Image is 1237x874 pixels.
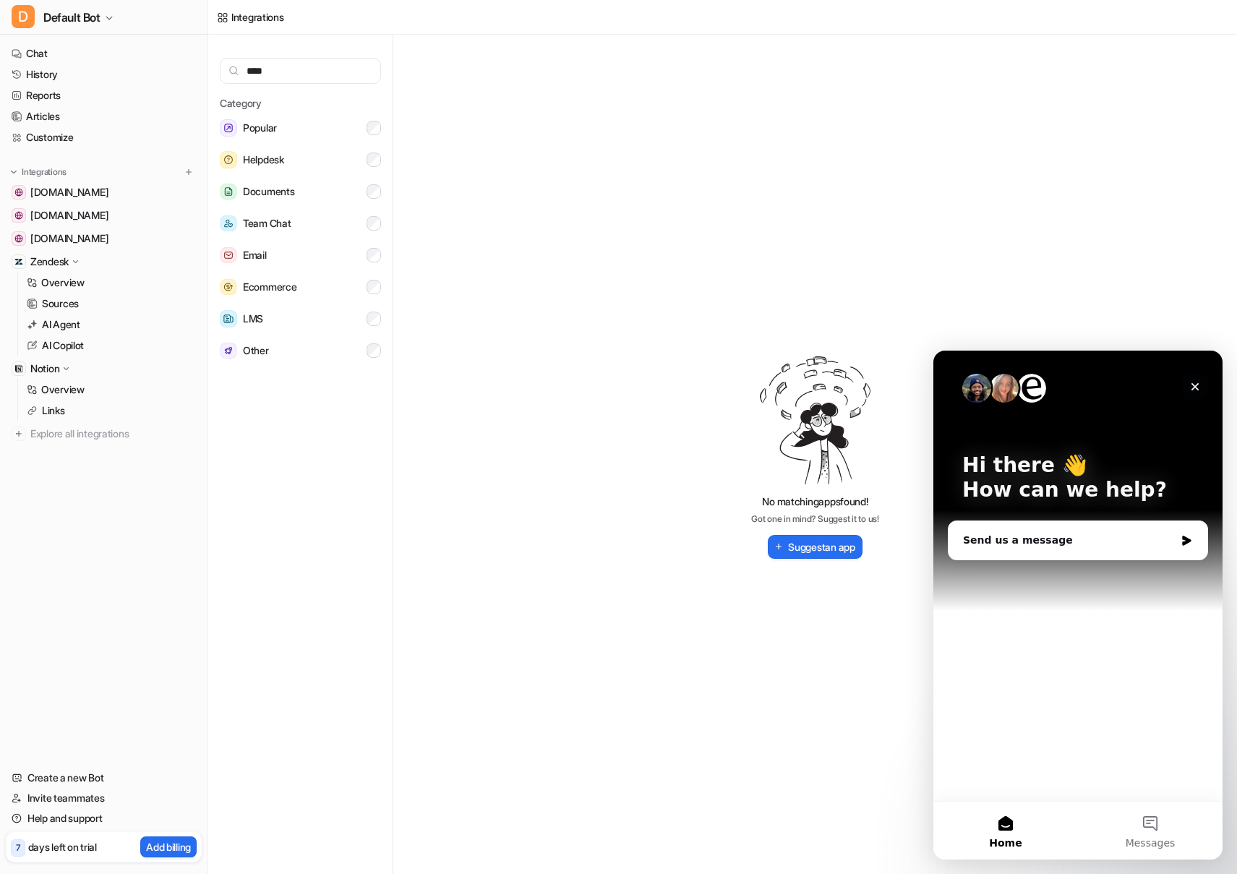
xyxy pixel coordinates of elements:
[762,494,868,509] p: No matching apps found!
[243,247,267,264] span: Email
[6,165,71,179] button: Integrations
[243,215,291,232] span: Team Chat
[243,310,263,327] span: LMS
[21,335,202,356] a: AI Copilot
[21,380,202,400] a: Overview
[41,275,85,290] p: Overview
[42,317,80,332] p: AI Agent
[220,95,381,111] h5: Category
[184,167,194,177] img: menu_add.svg
[41,382,85,397] p: Overview
[220,304,381,333] button: LMSLMS
[220,151,237,168] img: Helpdesk
[9,167,19,177] img: expand menu
[220,119,237,137] img: Popular
[14,211,23,220] img: support.novritsch.com
[30,254,69,269] p: Zendesk
[30,361,59,376] p: Notion
[6,85,202,106] a: Reports
[6,788,202,808] a: Invite teammates
[6,43,202,64] a: Chat
[30,422,196,445] span: Explore all integrations
[6,182,202,202] a: eu.novritsch.com[DOMAIN_NAME]
[220,310,237,327] img: LMS
[42,403,65,418] p: Links
[6,424,202,444] a: Explore all integrations
[21,314,202,335] a: AI Agent
[6,808,202,828] a: Help and support
[231,9,284,25] div: Integrations
[220,113,381,142] button: PopularPopular
[6,768,202,788] a: Create a new Bot
[21,273,202,293] a: Overview
[933,351,1223,860] iframe: Intercom live chat
[243,183,294,200] span: Documents
[243,278,296,296] span: Ecommerce
[42,296,79,311] p: Sources
[12,427,26,441] img: explore all integrations
[6,106,202,127] a: Articles
[768,535,862,559] button: Suggestan app
[14,364,23,373] img: Notion
[30,185,108,200] span: [DOMAIN_NAME]
[6,228,202,249] a: us.novritsch.com[DOMAIN_NAME]
[220,209,381,238] button: Team ChatTeam Chat
[146,839,191,854] p: Add billing
[220,343,237,359] img: Other
[22,166,67,178] p: Integrations
[140,836,197,857] button: Add billing
[28,839,97,854] p: days left on trial
[30,208,108,223] span: [DOMAIN_NAME]
[751,512,879,526] p: Got one in mind? Suggest it to us!
[220,241,381,270] button: EmailEmail
[220,279,237,296] img: Ecommerce
[220,145,381,174] button: HelpdeskHelpdesk
[21,400,202,421] a: Links
[16,841,20,854] p: 7
[220,336,381,365] button: OtherOther
[43,7,100,27] span: Default Bot
[42,338,84,353] p: AI Copilot
[243,119,277,137] span: Popular
[21,294,202,314] a: Sources
[14,188,23,197] img: eu.novritsch.com
[220,247,237,264] img: Email
[243,151,284,168] span: Helpdesk
[220,177,381,206] button: DocumentsDocuments
[30,231,108,246] span: [DOMAIN_NAME]
[12,5,35,28] span: D
[220,273,381,301] button: EcommerceEcommerce
[14,257,23,266] img: Zendesk
[220,184,237,200] img: Documents
[243,342,269,359] span: Other
[217,9,284,25] a: Integrations
[6,64,202,85] a: History
[14,234,23,243] img: us.novritsch.com
[6,127,202,147] a: Customize
[6,205,202,226] a: support.novritsch.com[DOMAIN_NAME]
[220,215,237,232] img: Team Chat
